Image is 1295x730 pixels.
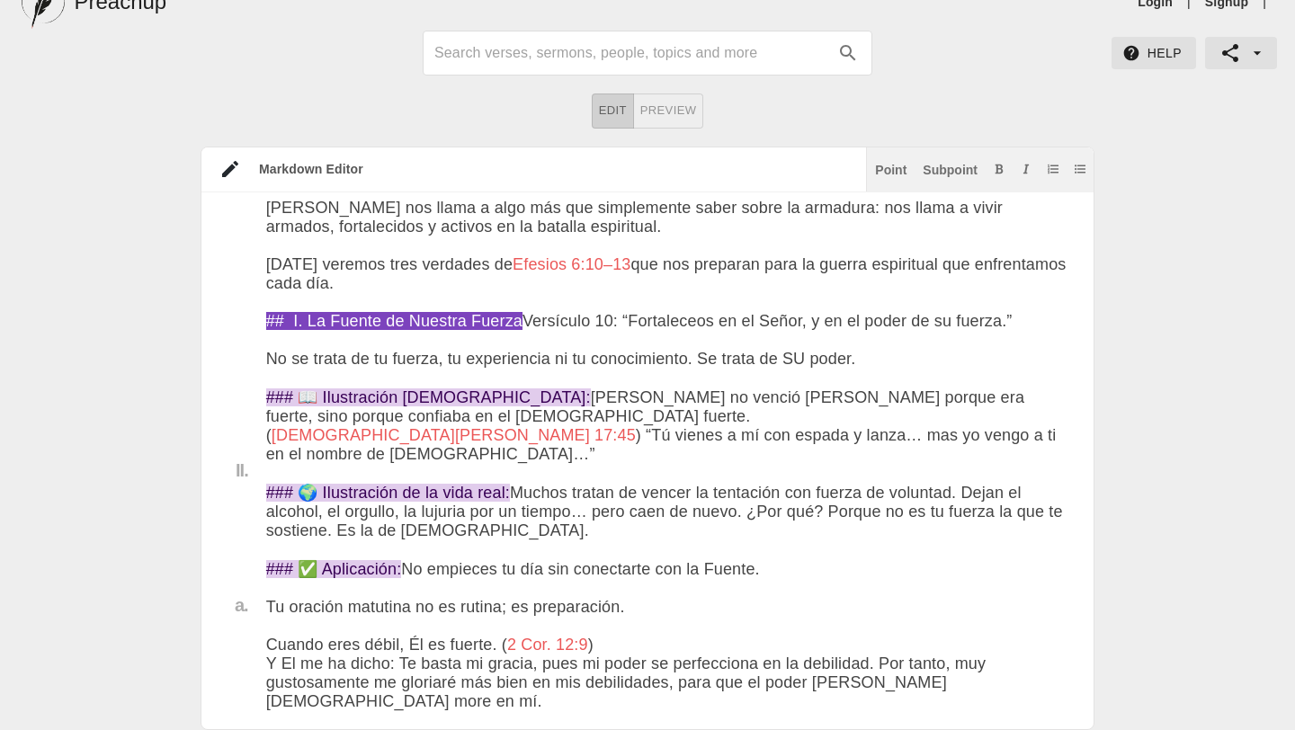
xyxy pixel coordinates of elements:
[1126,42,1182,65] span: Help
[219,596,248,614] div: a.
[241,160,866,178] div: Markdown Editor
[990,160,1008,178] button: Add bold text
[640,101,697,121] span: Preview
[1017,160,1035,178] button: Add italic text
[592,93,704,129] div: text alignment
[919,160,981,178] button: Subpoint
[875,164,906,176] div: Point
[1071,160,1089,178] button: Add unordered list
[633,93,704,129] button: Preview
[1205,640,1273,708] iframe: Drift Widget Chat Controller
[599,101,627,121] span: Edit
[592,93,634,129] button: Edit
[1044,160,1062,178] button: Add ordered list
[434,39,828,67] input: Search sermons
[871,160,910,178] button: Insert point
[828,33,868,73] button: search
[219,461,248,479] div: II.
[923,164,978,176] div: Subpoint
[1112,37,1196,70] button: Help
